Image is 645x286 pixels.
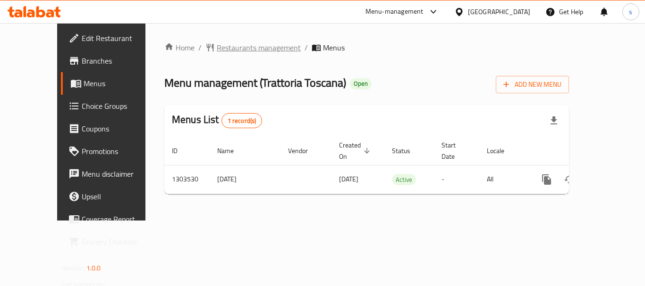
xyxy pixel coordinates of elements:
[172,145,190,156] span: ID
[164,137,634,194] table: enhanced table
[392,174,416,185] span: Active
[61,117,165,140] a: Coupons
[82,213,157,225] span: Coverage Report
[86,262,101,274] span: 1.0.0
[61,185,165,208] a: Upsell
[61,95,165,117] a: Choice Groups
[84,78,157,89] span: Menus
[339,173,358,185] span: [DATE]
[543,109,565,132] div: Export file
[82,100,157,112] span: Choice Groups
[61,27,165,49] a: Edit Restaurant
[350,78,372,90] div: Open
[205,42,301,53] a: Restaurants management
[558,168,581,191] button: Change Status
[350,80,372,88] span: Open
[82,191,157,202] span: Upsell
[82,55,157,66] span: Branches
[365,6,424,17] div: Menu-management
[503,79,561,90] span: Add New Menu
[468,7,530,17] div: [GEOGRAPHIC_DATA]
[222,116,262,125] span: 1 record(s)
[61,72,165,95] a: Menus
[496,76,569,93] button: Add New Menu
[62,262,85,274] span: Version:
[82,33,157,44] span: Edit Restaurant
[61,208,165,230] a: Coverage Report
[82,168,157,180] span: Menu disclaimer
[392,174,416,185] div: Active
[164,42,569,53] nav: breadcrumb
[441,139,468,162] span: Start Date
[82,123,157,134] span: Coupons
[217,42,301,53] span: Restaurants management
[198,42,202,53] li: /
[217,145,246,156] span: Name
[61,140,165,163] a: Promotions
[61,230,165,253] a: Grocery Checklist
[82,146,157,157] span: Promotions
[172,113,262,128] h2: Menus List
[487,145,517,156] span: Locale
[164,165,210,194] td: 1303530
[164,42,195,53] a: Home
[479,165,528,194] td: All
[164,72,346,93] span: Menu management ( Trattoria Toscana )
[629,7,632,17] span: s
[339,139,373,162] span: Created On
[305,42,308,53] li: /
[288,145,320,156] span: Vendor
[61,163,165,185] a: Menu disclaimer
[323,42,345,53] span: Menus
[392,145,423,156] span: Status
[61,49,165,72] a: Branches
[535,168,558,191] button: more
[82,236,157,247] span: Grocery Checklist
[528,137,634,165] th: Actions
[210,165,280,194] td: [DATE]
[434,165,479,194] td: -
